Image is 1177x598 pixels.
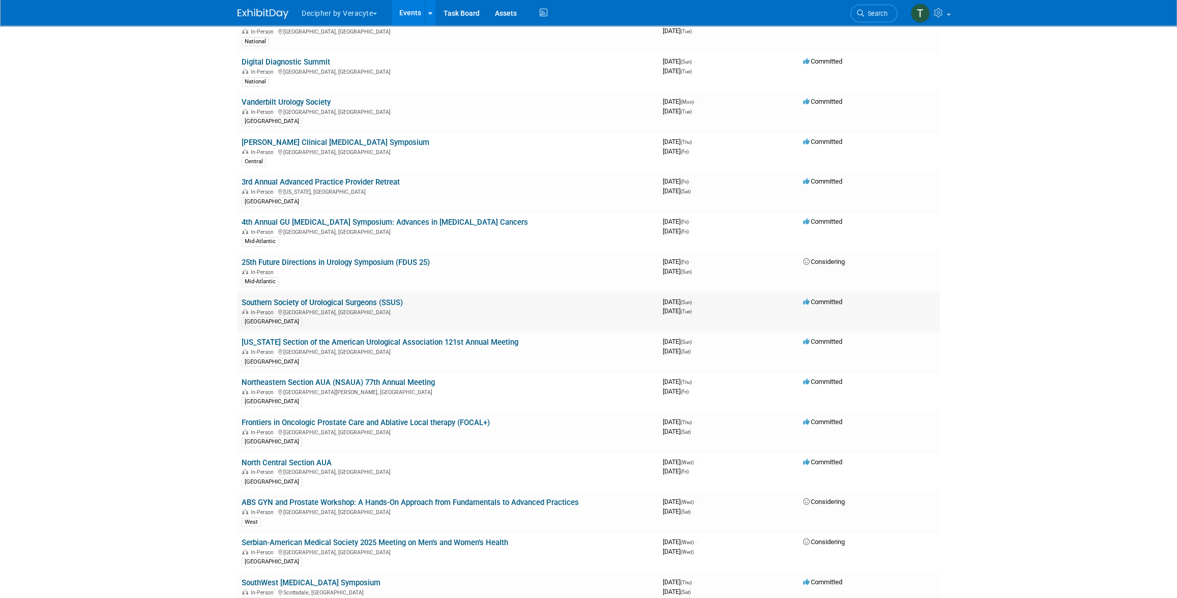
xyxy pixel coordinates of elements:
a: Search [850,5,897,22]
a: 25th Future Directions in Urology Symposium (FDUS 25) [242,258,430,267]
div: Scottsdale, [GEOGRAPHIC_DATA] [242,588,655,596]
span: [DATE] [663,578,695,586]
span: [DATE] [663,548,694,555]
a: Digital Diagnostic Summit [242,57,330,67]
span: - [693,418,695,426]
span: (Sat) [681,429,691,435]
a: Northeastern Section AUA (NSAUA) 77th Annual Meeting [242,378,435,387]
span: [DATE] [663,27,692,35]
span: [DATE] [663,98,697,105]
span: In-Person [251,469,277,475]
img: In-Person Event [242,189,248,194]
span: - [690,177,692,185]
span: (Wed) [681,499,694,505]
span: - [693,298,695,306]
a: Serbian-American Medical Society 2025 Meeting on Men’s and Women’s Health [242,538,508,547]
div: [GEOGRAPHIC_DATA], [GEOGRAPHIC_DATA] [242,27,655,35]
span: In-Person [251,189,277,195]
img: Tony Alvarado [910,4,930,23]
div: [GEOGRAPHIC_DATA], [GEOGRAPHIC_DATA] [242,347,655,355]
span: - [693,138,695,145]
span: In-Person [251,389,277,396]
span: [DATE] [663,177,692,185]
div: [US_STATE], [GEOGRAPHIC_DATA] [242,187,655,195]
img: In-Person Event [242,389,248,394]
img: In-Person Event [242,349,248,354]
span: (Fri) [681,229,689,234]
span: [DATE] [663,107,692,115]
img: In-Person Event [242,549,248,554]
div: [GEOGRAPHIC_DATA], [GEOGRAPHIC_DATA] [242,467,655,475]
span: - [693,378,695,385]
div: [GEOGRAPHIC_DATA] [242,397,302,406]
span: (Fri) [681,469,689,474]
a: Frontiers in Oncologic Prostate Care and Ablative Local therapy (FOCAL+) [242,418,490,427]
img: In-Person Event [242,109,248,114]
span: (Thu) [681,379,692,385]
span: - [693,338,695,345]
span: [DATE] [663,538,697,546]
span: (Tue) [681,309,692,314]
img: In-Person Event [242,429,248,434]
span: [DATE] [663,467,689,475]
img: In-Person Event [242,469,248,474]
span: (Sat) [681,589,691,595]
div: [GEOGRAPHIC_DATA] [242,357,302,367]
div: [GEOGRAPHIC_DATA] [242,557,302,566]
span: Committed [803,138,842,145]
span: [DATE] [663,227,689,235]
div: [GEOGRAPHIC_DATA], [GEOGRAPHIC_DATA] [242,428,655,436]
span: Committed [803,338,842,345]
span: (Sat) [681,349,691,354]
span: In-Person [251,229,277,235]
span: [DATE] [663,507,691,515]
div: [GEOGRAPHIC_DATA], [GEOGRAPHIC_DATA] [242,67,655,75]
span: (Sun) [681,300,692,305]
span: (Fri) [681,259,689,265]
span: [DATE] [663,307,692,315]
span: [DATE] [663,338,695,345]
a: [US_STATE] Section of the American Urological Association 121st Annual Meeting [242,338,518,347]
span: (Fri) [681,179,689,185]
a: [PERSON_NAME] Clinical [MEDICAL_DATA] Symposium [242,138,429,147]
span: In-Person [251,509,277,516]
span: (Sun) [681,339,692,345]
div: [GEOGRAPHIC_DATA] [242,197,302,206]
img: In-Person Event [242,229,248,234]
span: In-Person [251,269,277,276]
div: [GEOGRAPHIC_DATA] [242,317,302,326]
a: 4th Annual GU [MEDICAL_DATA] Symposium: Advances in [MEDICAL_DATA] Cancers [242,218,528,227]
a: Southern Society of Urological Surgeons (SSUS) [242,298,403,307]
img: In-Person Event [242,509,248,514]
span: Search [864,10,888,17]
span: Considering [803,258,845,265]
span: In-Person [251,589,277,596]
span: In-Person [251,309,277,316]
span: (Tue) [681,28,692,34]
img: In-Person Event [242,69,248,74]
span: Considering [803,538,845,546]
span: Committed [803,458,842,466]
div: [GEOGRAPHIC_DATA], [GEOGRAPHIC_DATA] [242,548,655,556]
span: (Wed) [681,460,694,465]
a: North Central Section AUA [242,458,332,467]
span: (Mon) [681,99,694,105]
span: [DATE] [663,458,697,466]
span: (Fri) [681,149,689,155]
span: (Tue) [681,69,692,74]
span: (Sat) [681,509,691,515]
span: (Sun) [681,59,692,65]
span: In-Person [251,28,277,35]
span: (Thu) [681,139,692,145]
div: [GEOGRAPHIC_DATA], [GEOGRAPHIC_DATA] [242,308,655,316]
div: [GEOGRAPHIC_DATA] [242,117,302,126]
span: Committed [803,98,842,105]
span: Committed [803,177,842,185]
span: Committed [803,378,842,385]
img: In-Person Event [242,149,248,154]
span: - [695,538,697,546]
span: Committed [803,298,842,306]
span: [DATE] [663,138,695,145]
span: Committed [803,57,842,65]
span: [DATE] [663,187,691,195]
